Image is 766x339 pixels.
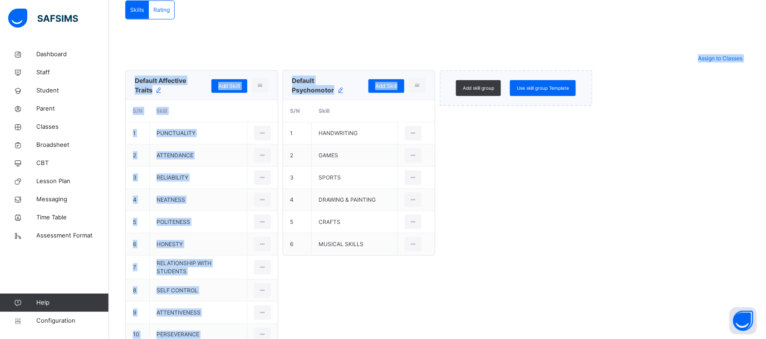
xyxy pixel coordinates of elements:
[36,159,109,168] span: CBT
[36,213,109,222] span: Time Table
[36,140,109,150] span: Broadsheet
[126,189,150,211] td: 4
[283,167,312,189] td: 3
[36,316,108,325] span: Configuration
[126,233,150,256] td: 6
[130,6,144,14] span: Skills
[36,86,109,95] span: Student
[312,167,398,189] td: SPORTS
[292,77,334,94] span: Default Psychomotor
[375,82,398,90] span: Add Skill
[463,85,494,92] span: Add skill group
[8,9,78,28] img: safsims
[36,50,109,59] span: Dashboard
[36,68,109,77] span: Staff
[126,167,150,189] td: 3
[126,302,150,324] td: 9
[126,122,150,145] td: 1
[126,211,150,233] td: 5
[150,280,247,302] td: SELF CONTROL
[312,145,398,167] td: GAMES
[319,107,329,114] span: Skill
[730,307,757,334] button: Open asap
[36,298,108,307] span: Help
[283,122,312,145] td: 1
[126,256,150,280] td: 7
[150,211,247,233] td: POLITENESS
[150,122,247,145] td: PUNCTUALITY
[126,280,150,302] td: 8
[36,195,109,204] span: Messaging
[283,145,312,167] td: 2
[126,145,150,167] td: 2
[150,145,247,167] td: ATTENDANCE
[517,85,569,92] span: Use skill group Template
[36,231,109,240] span: Assessment Format
[135,77,186,94] span: Default Affective Traits
[283,233,312,256] td: 6
[150,302,247,324] td: ATTENTIVENESS
[698,54,743,63] span: Assign to Classes
[150,256,247,280] td: RELATIONSHIP WITH STUDENTS
[283,189,312,211] td: 4
[133,107,143,114] span: S/N
[150,189,247,211] td: NEATNESS
[312,233,398,256] td: MUSICAL SKILLS
[312,122,398,145] td: HANDWRITING
[218,82,241,90] span: Add Skill
[312,189,398,211] td: DRAWING & PAINTING
[150,233,247,256] td: HONESTY
[157,107,167,114] span: Skill
[153,6,170,14] span: Rating
[312,211,398,233] td: CRAFTS
[36,177,109,186] span: Lesson Plan
[283,211,312,233] td: 5
[36,122,109,131] span: Classes
[36,104,109,113] span: Parent
[290,107,300,114] span: S/N
[150,167,247,189] td: RELIABILITY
